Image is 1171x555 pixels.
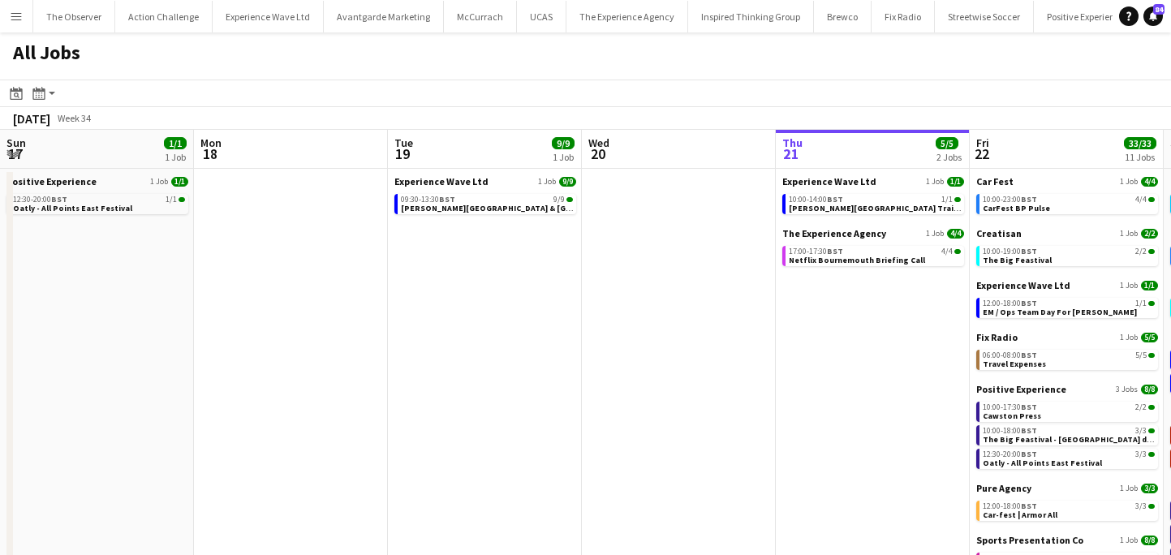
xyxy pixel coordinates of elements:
span: Car Fest [976,175,1014,187]
button: Action Challenge [115,1,213,32]
span: 17 [4,144,26,163]
span: 1/1 [166,196,177,204]
span: Week 34 [54,112,94,124]
span: Car-fest | Armor All [983,510,1057,520]
div: Experience Wave Ltd1 Job1/110:00-14:00BST1/1[PERSON_NAME][GEOGRAPHIC_DATA] Training [782,175,964,227]
span: BST [1021,298,1037,308]
a: Pure Agency1 Job3/3 [976,482,1158,494]
a: 84 [1143,6,1163,26]
span: 20 [586,144,609,163]
span: 2/2 [1148,405,1155,410]
span: 3/3 [1141,484,1158,493]
span: 4/4 [1148,197,1155,202]
span: BST [1021,402,1037,412]
a: 12:00-18:00BST3/3Car-fest | Armor All [983,501,1155,519]
span: 9/9 [553,196,565,204]
span: 10:00-23:00 [983,196,1037,204]
span: BST [1021,425,1037,436]
a: Car Fest1 Job4/4 [976,175,1158,187]
span: 84 [1153,4,1165,15]
span: 17:00-17:30 [789,247,843,256]
button: Positive Experience [1034,1,1139,32]
div: The Experience Agency1 Job4/417:00-17:30BST4/4Netflix Bournemouth Briefing Call [782,227,964,269]
div: 2 Jobs [936,151,962,163]
a: Positive Experience1 Job1/1 [6,175,188,187]
span: 1 Job [1120,536,1138,545]
span: Oatly - All Points East Festival [13,203,132,213]
span: 9/9 [559,177,576,187]
span: 1 Job [1120,333,1138,342]
a: 12:30-20:00BST1/1Oatly - All Points East Festival [13,194,185,213]
span: BST [827,194,843,204]
span: The Big Feastival - Belvoir Farm drinks [983,434,1166,445]
span: 33/33 [1124,137,1156,149]
span: 3 Jobs [1116,385,1138,394]
span: 1/1 [954,197,961,202]
span: 1/1 [171,177,188,187]
span: Cadwell Park Training [789,203,971,213]
span: BST [1021,194,1037,204]
span: 3/3 [1135,450,1147,458]
span: BST [1021,501,1037,511]
span: 06:00-08:00 [983,351,1037,359]
div: 1 Job [165,151,186,163]
span: Creatisan [976,227,1022,239]
span: Netflix Bournemouth Briefing Call [789,255,925,265]
span: Tue [394,136,413,150]
span: 1/1 [941,196,953,204]
span: 9/9 [552,137,575,149]
span: 12:30-20:00 [13,196,67,204]
button: Streetwise Soccer [935,1,1034,32]
span: 4/4 [941,247,953,256]
button: Avantgarde Marketing [324,1,444,32]
span: EM / Ops Team Day For Pedro [983,307,1137,317]
div: Positive Experience1 Job1/112:30-20:00BST1/1Oatly - All Points East Festival [6,175,188,217]
a: The Experience Agency1 Job4/4 [782,227,964,239]
span: 4/4 [947,229,964,239]
span: 5/5 [936,137,958,149]
span: Fix Radio [976,331,1018,343]
span: 12:30-20:00 [983,450,1037,458]
span: 1 Job [1120,281,1138,290]
a: 10:00-17:30BST2/2Cawston Press [983,402,1155,420]
span: 1/1 [947,177,964,187]
span: BST [1021,246,1037,256]
a: 12:30-20:00BST3/3Oatly - All Points East Festival [983,449,1155,467]
span: Cawston Press [983,411,1041,421]
div: Fix Radio1 Job5/506:00-08:00BST5/5Travel Expenses [976,331,1158,383]
a: 06:00-08:00BST5/5Travel Expenses [983,350,1155,368]
span: 09:30-13:30 [401,196,455,204]
div: 1 Job [553,151,574,163]
div: Positive Experience3 Jobs8/810:00-17:30BST2/2Cawston Press10:00-18:00BST3/3The Big Feastival - [G... [976,383,1158,482]
div: Experience Wave Ltd1 Job1/112:00-18:00BST1/1EM / Ops Team Day For [PERSON_NAME] [976,279,1158,331]
div: Pure Agency1 Job3/312:00-18:00BST3/3Car-fest | Armor All [976,482,1158,534]
span: BST [439,194,455,204]
span: 3/3 [1148,504,1155,509]
span: 12:00-18:00 [983,299,1037,308]
span: 2/2 [1135,403,1147,411]
span: 1/1 [1135,299,1147,308]
span: 1 Job [150,177,168,187]
button: The Observer [33,1,115,32]
span: Sun [6,136,26,150]
span: Cadwell Park & Donington Park Virtual Training [401,203,703,213]
span: 1/1 [1141,281,1158,290]
span: Wed [588,136,609,150]
span: 3/3 [1135,427,1147,435]
span: 1 Job [926,229,944,239]
a: 10:00-23:00BST4/4CarFest BP Pulse [983,194,1155,213]
span: BST [1021,449,1037,459]
span: 4/4 [954,249,961,254]
button: McCurrach [444,1,517,32]
button: Experience Wave Ltd [213,1,324,32]
a: 10:00-19:00BST2/2The Big Feastival [983,246,1155,265]
span: 4/4 [1135,196,1147,204]
span: 5/5 [1148,353,1155,358]
a: 10:00-18:00BST3/3The Big Feastival - [GEOGRAPHIC_DATA] drinks [983,425,1155,444]
button: The Experience Agency [566,1,688,32]
button: Brewco [814,1,872,32]
span: Positive Experience [6,175,97,187]
a: 10:00-14:00BST1/1[PERSON_NAME][GEOGRAPHIC_DATA] Training [789,194,961,213]
span: 1 Job [1120,177,1138,187]
span: Pure Agency [976,482,1031,494]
